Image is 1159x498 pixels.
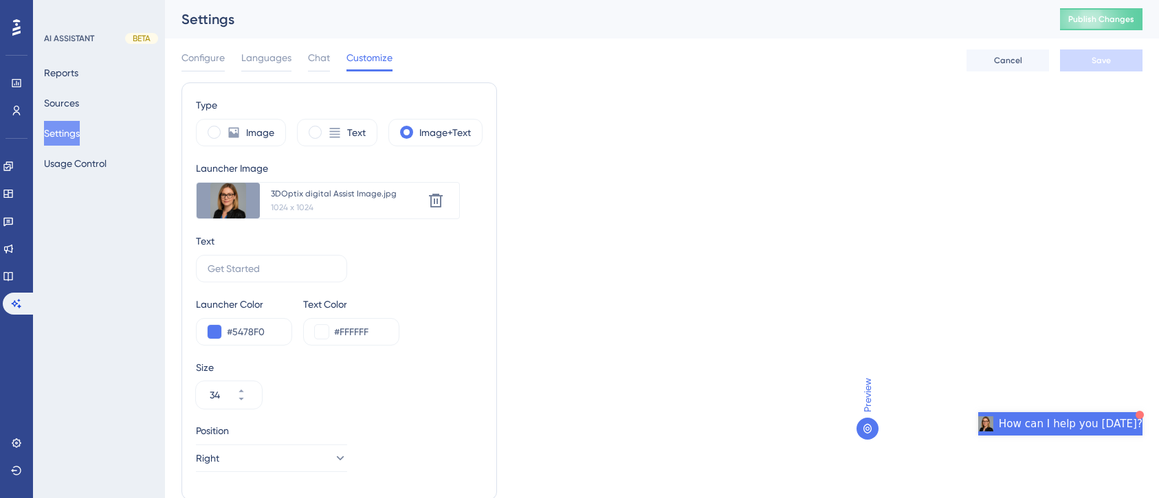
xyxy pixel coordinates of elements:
[196,422,347,439] div: Position
[241,49,291,66] span: Languages
[271,202,423,213] div: 1024 x 1024
[125,33,158,44] div: BETA
[246,124,274,141] label: Image
[303,296,399,313] div: Text Color
[994,55,1022,66] span: Cancel
[271,188,422,199] div: 3DOptix digital Assist Image.jpg
[196,444,347,472] button: Right
[208,261,335,276] input: Get Started
[859,378,876,412] span: Preview
[978,416,993,431] img: launcher-image-alternative-text
[308,49,330,66] span: Chat
[346,49,393,66] span: Customize
[181,10,1026,29] div: Settings
[347,124,366,141] label: Text
[210,183,246,218] img: file-1754562886372.jpg
[44,91,79,115] button: Sources
[196,296,292,313] div: Launcher Color
[181,49,225,66] span: Configure
[44,33,94,44] div: AI ASSISTANT
[419,124,471,141] label: Image+Text
[1092,55,1111,66] span: Save
[196,160,460,177] div: Launcher Image
[44,151,107,176] button: Usage Control
[44,121,80,146] button: Settings
[196,97,483,113] div: Type
[196,359,483,376] div: Size
[1068,14,1134,25] span: Publish Changes
[44,60,78,85] button: Reports
[196,233,214,249] div: Text
[978,412,1143,435] button: Open AI Assistant Launcher
[1060,49,1143,71] button: Save
[1060,8,1143,30] button: Publish Changes
[999,416,1143,432] span: How can I help you [DATE]?
[196,450,219,466] span: Right
[967,49,1049,71] button: Cancel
